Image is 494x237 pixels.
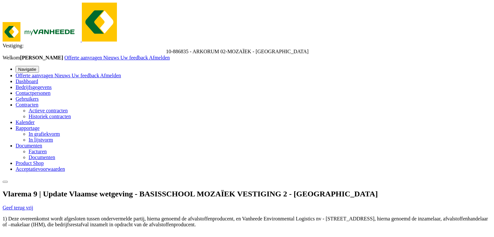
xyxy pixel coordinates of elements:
[16,125,40,131] a: Rapportage
[29,108,68,113] a: Actieve contracten
[16,84,52,90] a: Bedrijfsgegevens
[3,216,491,228] p: 1) Deze overeenkomst wordt afgesloten tussen ondervermelde partij, hierna genoemd de afvalstoffen...
[64,55,102,60] span: Offerte aanvragen
[3,22,81,42] img: myVanheede
[166,49,309,54] span: 10-886835 - ARKORUM 02-MOZAÏEK - ROESELARE
[16,79,38,84] a: Dashboard
[29,149,47,154] a: Facturen
[120,55,149,60] a: Uw feedback
[16,166,65,172] a: Acceptatievoorwaarden
[16,73,55,78] a: Offerte aanvragen
[18,67,36,72] span: Navigatie
[3,43,24,48] span: Vestiging:
[16,90,51,96] a: Contactpersonen
[64,55,103,60] a: Offerte aanvragen
[16,73,53,78] span: Offerte aanvragen
[3,205,33,210] a: Geef terug vrij
[29,114,71,119] a: Historiek contracten
[3,55,64,60] span: Welkom
[103,55,120,60] a: Nieuws
[100,73,121,78] a: Afmelden
[16,119,35,125] a: Kalender
[3,190,491,198] h2: Vlarema 9 | Update Vlaamse wetgeving - BASISSCHOOL MOZAÏEK VESTIGING 2 - [GEOGRAPHIC_DATA]
[103,55,119,60] span: Nieuws
[149,55,170,60] a: Afmelden
[29,137,53,143] a: In lijstvorm
[16,102,38,107] a: Contracten
[120,55,148,60] span: Uw feedback
[55,73,70,78] span: Nieuws
[16,96,39,102] a: Gebruikers
[29,155,55,160] a: Documenten
[29,131,60,137] a: In grafiekvorm
[16,143,42,148] a: Documenten
[16,160,44,166] a: Product Shop
[72,73,100,78] a: Uw feedback
[16,66,39,73] button: Navigatie
[55,73,72,78] a: Nieuws
[82,3,117,42] img: myVanheede
[20,55,63,60] strong: [PERSON_NAME]
[72,73,99,78] span: Uw feedback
